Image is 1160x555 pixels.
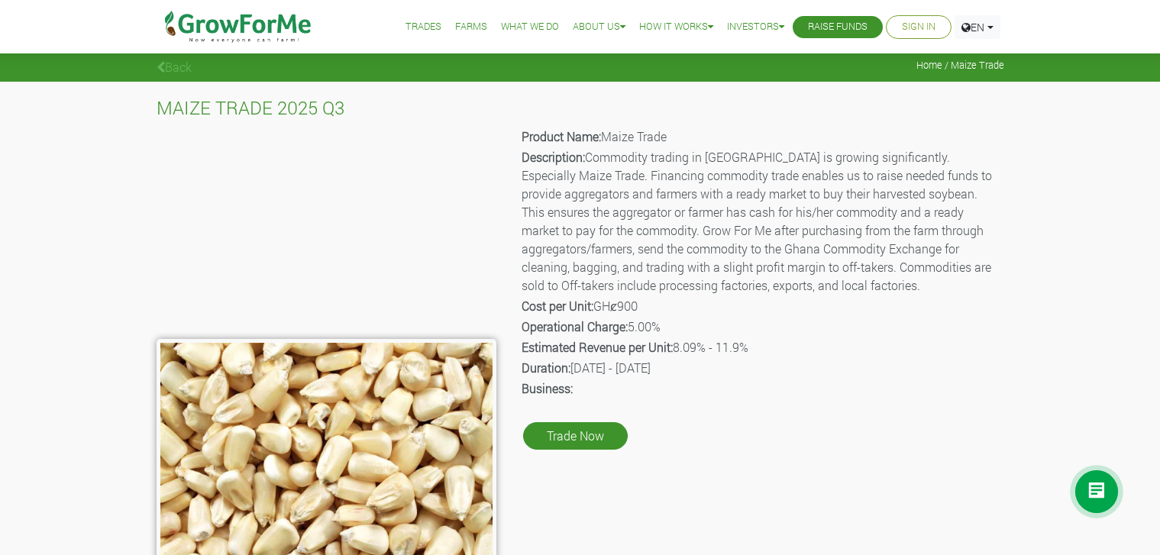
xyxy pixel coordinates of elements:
p: GHȼ900 [522,297,1002,315]
a: EN [955,15,1000,39]
b: Description: [522,149,585,165]
p: 5.00% [522,318,1002,336]
a: Raise Funds [808,19,868,35]
b: Estimated Revenue per Unit: [522,339,673,355]
a: Sign In [902,19,935,35]
b: Cost per Unit: [522,298,593,314]
a: Back [157,59,192,75]
b: Duration: [522,360,570,376]
p: Commodity trading in [GEOGRAPHIC_DATA] is growing significantly. Especially Maize Trade. Financin... [522,148,1002,295]
a: Trades [406,19,441,35]
a: Farms [455,19,487,35]
span: Home / Maize Trade [916,60,1004,71]
a: What We Do [501,19,559,35]
p: 8.09% - 11.9% [522,338,1002,357]
a: How it Works [639,19,713,35]
b: Business: [522,380,573,396]
p: Maize Trade [522,127,1002,146]
a: Investors [727,19,784,35]
b: Operational Charge: [522,318,628,334]
p: [DATE] - [DATE] [522,359,1002,377]
a: Trade Now [523,422,628,450]
h4: MAIZE TRADE 2025 Q3 [157,97,1004,119]
b: Product Name: [522,128,601,144]
a: About Us [573,19,625,35]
